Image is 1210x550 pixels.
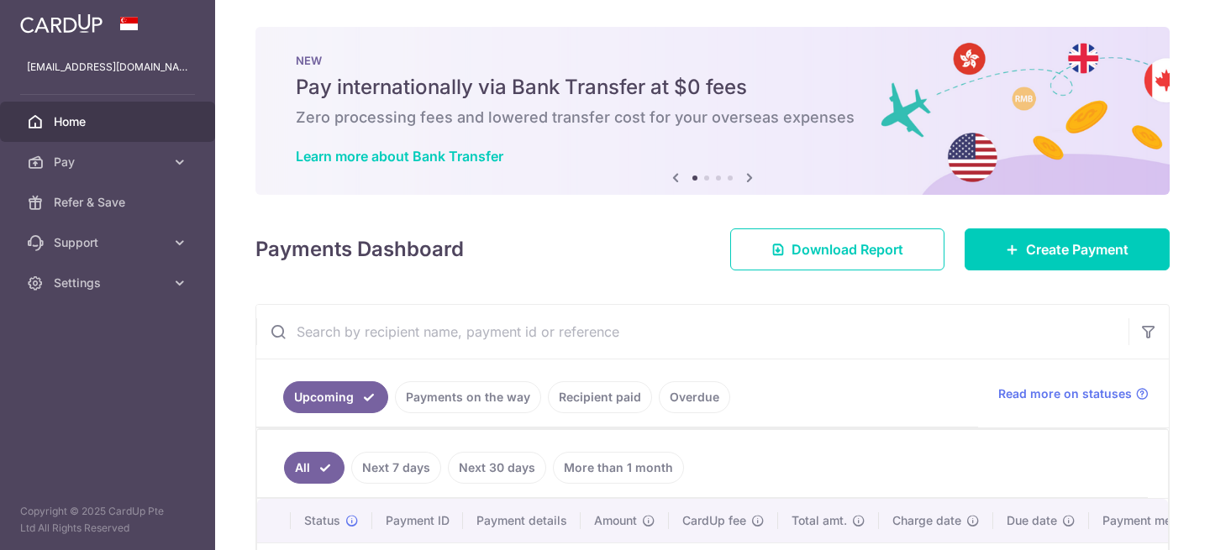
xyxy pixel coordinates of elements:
[284,452,345,484] a: All
[304,512,340,529] span: Status
[892,512,961,529] span: Charge date
[351,452,441,484] a: Next 7 days
[255,27,1170,195] img: Bank transfer banner
[792,512,847,529] span: Total amt.
[1007,512,1057,529] span: Due date
[296,107,1129,128] h6: Zero processing fees and lowered transfer cost for your overseas expenses
[54,113,165,130] span: Home
[998,385,1132,402] span: Read more on statuses
[682,512,746,529] span: CardUp fee
[27,59,188,76] p: [EMAIL_ADDRESS][DOMAIN_NAME]
[20,13,103,34] img: CardUp
[659,381,730,413] a: Overdue
[594,512,637,529] span: Amount
[965,228,1170,270] a: Create Payment
[463,499,581,542] th: Payment details
[54,234,165,251] span: Support
[1026,239,1128,259] span: Create Payment
[372,499,463,542] th: Payment ID
[730,228,944,270] a: Download Report
[296,148,503,165] a: Learn more about Bank Transfer
[792,239,903,259] span: Download Report
[283,381,388,413] a: Upcoming
[998,385,1149,402] a: Read more on statuses
[395,381,541,413] a: Payments on the way
[296,74,1129,101] h5: Pay internationally via Bank Transfer at $0 fees
[548,381,652,413] a: Recipient paid
[256,305,1128,359] input: Search by recipient name, payment id or reference
[255,234,464,265] h4: Payments Dashboard
[296,54,1129,67] p: NEW
[448,452,546,484] a: Next 30 days
[54,275,165,291] span: Settings
[54,154,165,170] span: Pay
[54,194,165,211] span: Refer & Save
[553,452,684,484] a: More than 1 month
